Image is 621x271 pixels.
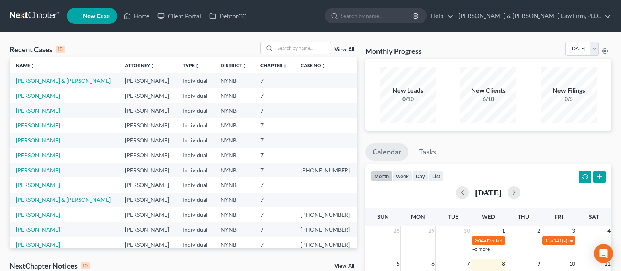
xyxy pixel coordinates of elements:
[16,92,60,99] a: [PERSON_NAME]
[294,207,357,222] td: [PHONE_NUMBER]
[411,213,425,220] span: Mon
[254,163,295,177] td: 7
[541,95,597,103] div: 0/5
[177,177,215,192] td: Individual
[254,222,295,237] td: 7
[254,207,295,222] td: 7
[301,62,326,68] a: Case Nounfold_more
[56,46,65,53] div: 15
[177,73,215,88] td: Individual
[214,193,254,207] td: NYNB
[214,222,254,237] td: NYNB
[555,213,563,220] span: Fri
[214,207,254,222] td: NYNB
[474,238,486,244] span: 2:04a
[254,88,295,103] td: 7
[341,8,413,23] input: Search by name...
[429,171,444,181] button: list
[16,181,60,188] a: [PERSON_NAME]
[254,73,295,88] td: 7
[177,148,215,162] td: Individual
[482,213,495,220] span: Wed
[16,77,111,84] a: [PERSON_NAME] & [PERSON_NAME]
[380,86,436,95] div: New Leads
[463,226,471,236] span: 30
[205,9,250,23] a: DebtorCC
[334,47,354,53] a: View All
[294,222,357,237] td: [PHONE_NUMBER]
[501,259,506,269] span: 8
[545,238,553,244] span: 11a
[294,163,357,177] td: [PHONE_NUMBER]
[118,73,176,88] td: [PERSON_NAME]
[81,262,90,269] div: 10
[214,88,254,103] td: NYNB
[254,133,295,148] td: 7
[377,213,389,220] span: Sun
[214,133,254,148] td: NYNB
[177,207,215,222] td: Individual
[16,241,60,248] a: [PERSON_NAME]
[118,133,176,148] td: [PERSON_NAME]
[16,152,60,158] a: [PERSON_NAME]
[254,103,295,118] td: 7
[475,188,501,197] h2: [DATE]
[16,167,60,174] a: [PERSON_NAME]
[365,46,422,56] h3: Monthly Progress
[16,226,60,233] a: [PERSON_NAME]
[177,222,215,237] td: Individual
[412,171,429,181] button: day
[275,42,331,54] input: Search by name...
[118,103,176,118] td: [PERSON_NAME]
[118,222,176,237] td: [PERSON_NAME]
[214,237,254,252] td: NYNB
[454,9,611,23] a: [PERSON_NAME] & [PERSON_NAME] Law Firm, PLLC
[568,259,576,269] span: 10
[177,237,215,252] td: Individual
[448,213,458,220] span: Tue
[118,207,176,222] td: [PERSON_NAME]
[16,122,60,129] a: [PERSON_NAME]
[334,263,354,269] a: View All
[396,259,400,269] span: 5
[16,137,60,144] a: [PERSON_NAME]
[254,237,295,252] td: 7
[177,133,215,148] td: Individual
[16,196,111,203] a: [PERSON_NAME] & [PERSON_NAME]
[214,177,254,192] td: NYNB
[242,64,247,68] i: unfold_more
[10,261,90,271] div: NextChapter Notices
[177,193,215,207] td: Individual
[254,177,295,192] td: 7
[177,88,215,103] td: Individual
[214,118,254,133] td: NYNB
[321,64,326,68] i: unfold_more
[254,118,295,133] td: 7
[177,118,215,133] td: Individual
[118,88,176,103] td: [PERSON_NAME]
[427,9,454,23] a: Help
[195,64,200,68] i: unfold_more
[392,226,400,236] span: 28
[427,226,435,236] span: 29
[594,244,613,263] div: Open Intercom Messenger
[541,86,597,95] div: New Filings
[118,193,176,207] td: [PERSON_NAME]
[30,64,35,68] i: unfold_more
[254,148,295,162] td: 7
[118,163,176,177] td: [PERSON_NAME]
[125,62,155,68] a: Attorneyunfold_more
[392,171,412,181] button: week
[571,226,576,236] span: 3
[150,64,155,68] i: unfold_more
[16,211,60,218] a: [PERSON_NAME]
[536,226,541,236] span: 2
[412,143,443,161] a: Tasks
[604,259,611,269] span: 11
[214,73,254,88] td: NYNB
[221,62,247,68] a: Districtunfold_more
[431,259,435,269] span: 6
[365,143,408,161] a: Calendar
[183,62,200,68] a: Typeunfold_more
[536,259,541,269] span: 9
